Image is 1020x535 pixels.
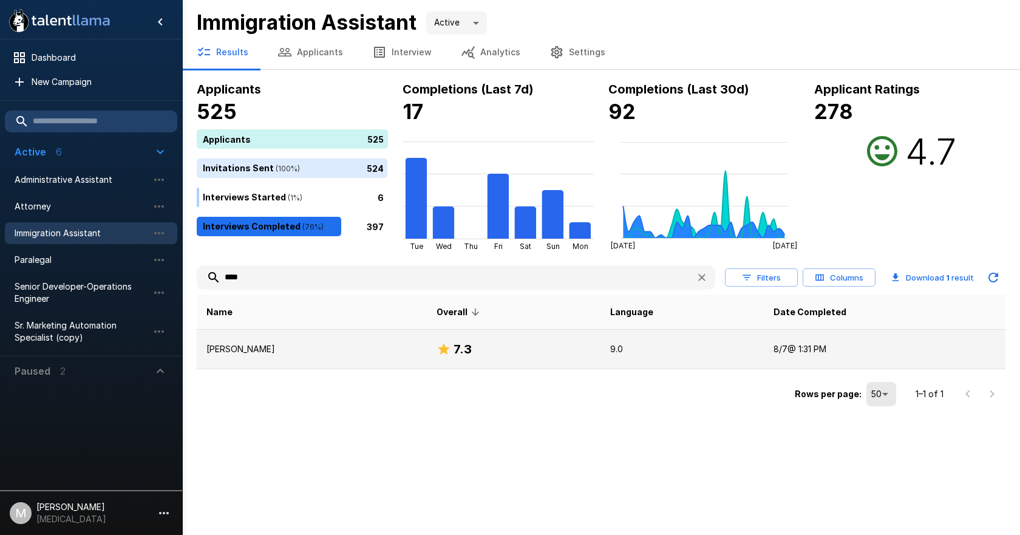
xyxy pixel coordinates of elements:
[358,35,446,69] button: Interview
[520,242,531,251] tspan: Sat
[410,242,423,251] tspan: Tue
[866,382,896,406] div: 50
[773,305,846,319] span: Date Completed
[814,99,853,124] b: 278
[436,242,452,251] tspan: Wed
[454,339,472,359] h6: 7.3
[886,265,979,290] button: Download 1 result
[610,343,755,355] p: 9.0
[367,162,384,174] p: 524
[367,132,384,145] p: 525
[197,10,416,35] b: Immigration Assistant
[610,305,653,319] span: Language
[197,99,237,124] b: 525
[403,99,423,124] b: 17
[773,241,797,250] tspan: [DATE]
[608,82,749,97] b: Completions (Last 30d)
[426,12,487,35] div: Active
[546,242,560,251] tspan: Sun
[535,35,620,69] button: Settings
[403,82,534,97] b: Completions (Last 7d)
[764,330,1005,369] td: 8/7 @ 1:31 PM
[814,82,920,97] b: Applicant Ratings
[197,82,261,97] b: Applicants
[446,35,535,69] button: Analytics
[573,242,588,251] tspan: Mon
[263,35,358,69] button: Applicants
[206,305,233,319] span: Name
[795,388,862,400] p: Rows per page:
[367,220,384,233] p: 397
[206,343,417,355] p: [PERSON_NAME]
[182,35,263,69] button: Results
[916,388,943,400] p: 1–1 of 1
[464,242,478,251] tspan: Thu
[803,268,875,287] button: Columns
[494,242,503,251] tspan: Fri
[725,268,798,287] button: Filters
[378,191,384,203] p: 6
[981,265,1005,290] button: Updated Today - 1:21 PM
[946,273,950,282] b: 1
[608,99,636,124] b: 92
[611,241,635,250] tspan: [DATE]
[905,129,956,173] h2: 4.7
[437,305,483,319] span: Overall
